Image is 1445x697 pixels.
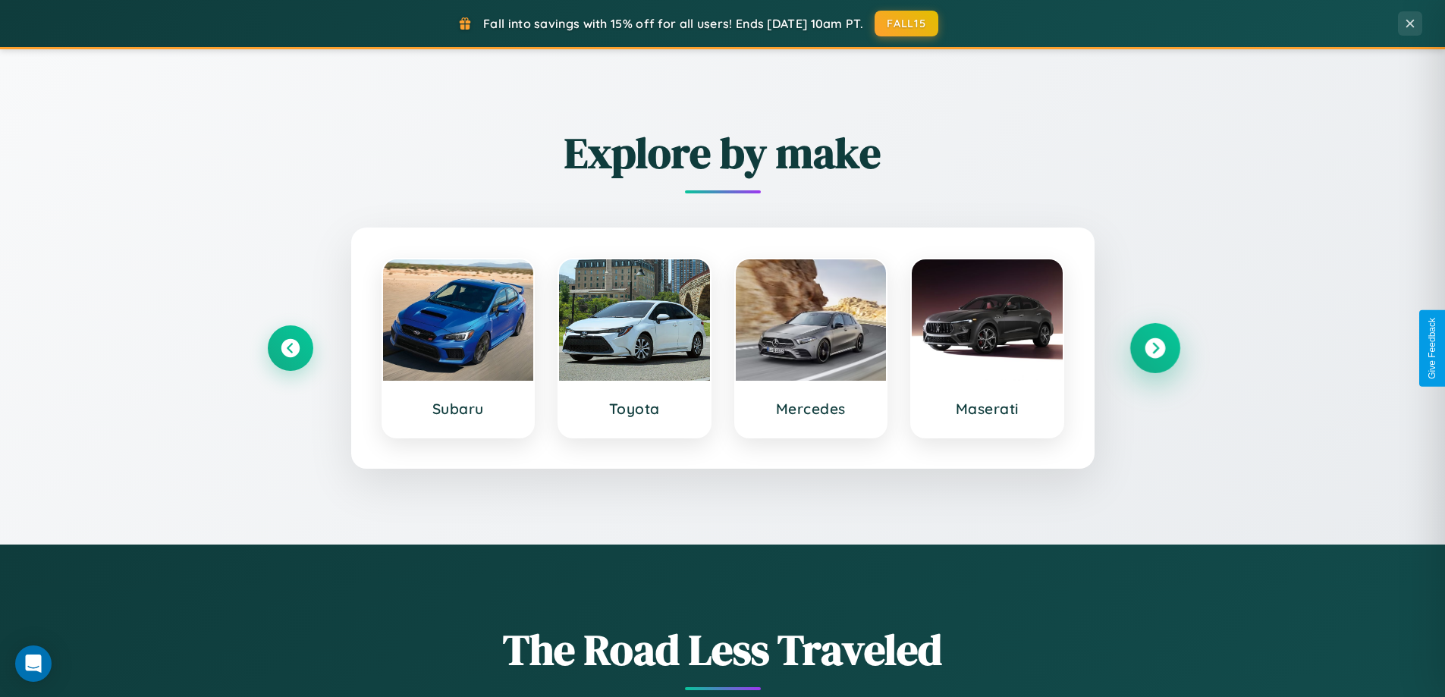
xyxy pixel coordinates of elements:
[927,400,1048,418] h3: Maserati
[268,620,1178,679] h1: The Road Less Traveled
[751,400,872,418] h3: Mercedes
[875,11,938,36] button: FALL15
[574,400,695,418] h3: Toyota
[15,645,52,682] div: Open Intercom Messenger
[483,16,863,31] span: Fall into savings with 15% off for all users! Ends [DATE] 10am PT.
[268,124,1178,182] h2: Explore by make
[398,400,519,418] h3: Subaru
[1427,318,1437,379] div: Give Feedback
